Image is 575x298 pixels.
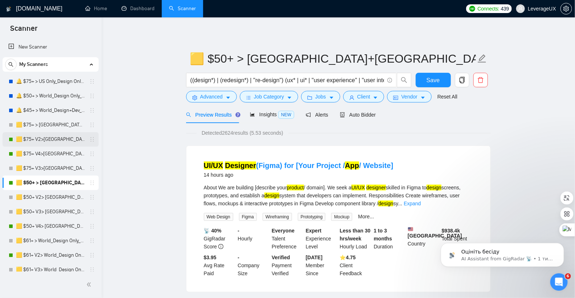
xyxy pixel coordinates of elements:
span: holder [89,122,95,128]
button: userClientcaret-down [343,91,385,102]
a: 🟨 $61+ V2> World_Design Only_Roman-UX/UI_General [16,248,85,263]
span: area-chart [250,112,255,117]
span: Auto Bidder [340,112,376,118]
span: Vendor [401,93,417,101]
b: Verified [272,255,290,260]
div: Total Spent [440,227,475,251]
mark: UI/UX [204,161,223,169]
div: Duration [372,227,406,251]
a: More... [358,214,374,219]
a: dashboardDashboard [122,5,155,12]
div: Client Feedback [338,253,373,277]
input: Search Freelance Jobs... [190,76,384,85]
a: 🟨 $61+ V3> World_Design Only_Roman-UX/UI_General [16,263,85,277]
mark: designer [366,185,386,190]
span: copy [455,77,469,83]
b: Expert [306,228,322,234]
b: - [238,255,239,260]
button: setting [560,3,572,14]
mark: UI/UX [352,185,365,190]
button: search [397,73,411,87]
span: Alerts [306,112,328,118]
span: caret-down [420,95,426,100]
span: search [5,62,16,67]
input: Scanner name... [190,50,476,68]
img: 🇺🇸 [408,227,413,232]
span: holder [89,165,95,171]
a: 🔔 $45+ > World_Design+Dev_General [16,103,85,118]
button: idcardVendorcaret-down [387,91,431,102]
iframe: Intercom notifications повідомлення [430,228,575,278]
span: user [518,6,523,11]
mark: design [378,201,393,206]
div: About We are building [describe your / domain]. We seek a skilled in Figma to screens, prototypes... [204,184,473,207]
span: holder [89,252,95,258]
span: Save [427,76,440,85]
span: holder [89,108,95,113]
a: searchScanner [169,5,196,12]
button: barsJob Categorycaret-down [240,91,298,102]
span: Client [357,93,370,101]
span: Mockup [331,213,352,221]
span: ... [398,201,402,206]
span: NEW [278,111,294,119]
span: holder [89,223,95,229]
span: Prototyping [298,213,326,221]
span: holder [89,267,95,273]
a: 🟨 $50+ V3> [GEOGRAPHIC_DATA]+[GEOGRAPHIC_DATA] Only_Tony-UX/UI_General [16,205,85,219]
b: $3.95 [204,255,217,260]
span: Preview Results [186,112,238,118]
a: 🟨 $50+ V4> [GEOGRAPHIC_DATA]+[GEOGRAPHIC_DATA] Only_Tony-UX/UI_General [16,219,85,234]
span: Advanced [200,93,223,101]
button: delete [473,73,488,87]
span: robot [340,112,345,117]
span: caret-down [287,95,292,100]
span: bars [246,95,251,100]
a: UI/UX Designer(Figma) for [Your Project /App/ Website] [204,161,394,169]
span: holder [89,137,95,142]
b: ⭐️ 4.75 [340,255,356,260]
a: 🟨 $50+ > [GEOGRAPHIC_DATA]+[GEOGRAPHIC_DATA] Only_Tony-UX/UI_General [16,176,85,190]
b: - [238,228,239,234]
span: 6 [565,273,571,279]
span: Figma [239,213,257,221]
span: holder [89,79,95,84]
div: Company Size [236,253,270,277]
b: 📡 40% [204,228,222,234]
span: setting [561,6,572,12]
div: Hourly [236,227,270,251]
span: edit [477,54,487,63]
button: search [5,59,17,70]
b: [DATE] [306,255,323,260]
span: Jobs [315,93,326,101]
a: setting [560,6,572,12]
span: info-circle [218,244,223,249]
b: [GEOGRAPHIC_DATA] [408,227,462,239]
iframe: Intercom live chat [550,273,568,291]
div: Country [406,227,440,251]
a: 🟨 $50+ V2> [GEOGRAPHIC_DATA]+[GEOGRAPHIC_DATA] Only_Tony-UX/UI_General [16,190,85,205]
span: notification [306,112,311,117]
b: 1 to 3 months [374,228,392,242]
img: logo [6,3,11,15]
mark: App [345,161,359,169]
a: 🟨 $61+ > World_Design Only_Roman-UX/UI_General [16,234,85,248]
div: Payment Verified [270,253,304,277]
span: user [349,95,354,100]
a: New Scanner [8,40,93,54]
a: 🔔 $75+ > US Only_Design Only_General [16,74,85,89]
span: caret-down [373,95,378,100]
span: My Scanners [19,57,48,72]
div: 14 hours ago [204,171,394,179]
a: 🟨 $75+ V3>[GEOGRAPHIC_DATA]+[GEOGRAPHIC_DATA] Only_Tony-UX/UI_General [16,161,85,176]
a: Expand [404,201,421,206]
span: idcard [393,95,398,100]
span: Wireframing [263,213,292,221]
span: holder [89,238,95,244]
a: 🔔 $50+ > World_Design Only_General [16,89,85,103]
span: holder [89,93,95,99]
span: Detected 2624 results (5.53 seconds) [197,129,288,137]
span: search [186,112,191,117]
